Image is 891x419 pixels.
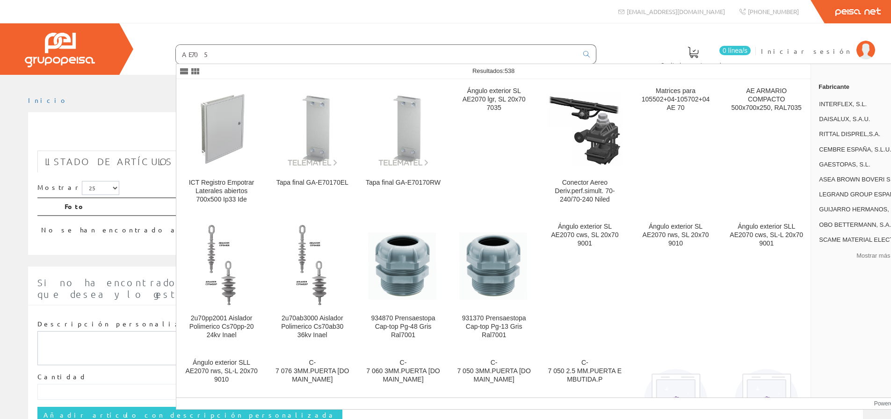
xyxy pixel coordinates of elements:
span: Iniciar sesión [761,46,852,56]
a: Listado de artículos [37,151,180,173]
div: AE ARMARIO COMPACTO 500x700x250, RAL7035 [729,87,804,112]
label: Descripción personalizada [37,319,203,329]
img: 2u70pp2001 Aislador Polimerico Cs70pp-20 24kv Inael [202,223,241,307]
img: Tapa final GA-E70170EL [275,91,350,166]
a: 2u70pp2001 Aislador Polimerico Cs70pp-20 24kv Inael 2u70pp2001 Aislador Polimerico Cs70pp-20 24kv... [176,215,267,350]
a: Ángulo exterior SL AE2070 cws, SL 20x70 9001 [540,215,630,350]
span: 538 [505,67,515,74]
span: Pedido actual [661,60,725,69]
a: Tapa final GA-E70170RW Tapa final GA-E70170RW [358,79,448,215]
div: Ángulo exterior SL AE2070 cws, SL 20x70 9001 [547,223,623,248]
div: ICT Registro Empotrar Laterales abiertos 700x500 Ip33 Ide [184,179,259,204]
div: Tapa final GA-E70170EL [275,179,350,187]
img: 2u70ab3000 Aislador Polimerico Cs70ab30 36kv Inael [292,223,332,307]
span: 0 línea/s [719,46,751,55]
img: 934870 Prensaestopa Cap-top Pg-48 Gris Ral7001 [365,227,441,303]
div: 2u70pp2001 Aislador Polimerico Cs70pp-20 24kv Inael [184,314,259,340]
div: C-7 076 3MM.PUERTA [DOMAIN_NAME] [275,359,350,384]
a: Inicio [28,96,68,104]
div: C-7 060 3MM.PUERTA [DOMAIN_NAME] [365,359,441,384]
a: 934870 Prensaestopa Cap-top Pg-48 Gris Ral7001 934870 Prensaestopa Cap-top Pg-48 Gris Ral7001 [358,215,448,350]
a: Matrices para 105502+04-105702+04 AE 70 [630,79,721,215]
div: Tapa final GA-E70170RW [365,179,441,187]
a: Ángulo exterior SL AE2070 rws, SL 20x70 9010 [630,215,721,350]
a: Tapa final GA-E70170EL Tapa final GA-E70170EL [267,79,357,215]
div: 931370 Prensaestopa Cap-top Pg-13 Gris Ral7001 [456,314,532,340]
a: 931370 Prensaestopa Cap-top Pg-13 Gris Ral7001 931370 Prensaestopa Cap-top Pg-13 Gris Ral7001 [449,215,539,350]
th: Foto [61,198,767,216]
label: Mostrar [37,181,119,195]
a: Conector Aereo Deriv.perf.simult. 70-240/70-240 Niled Conector Aereo Deriv.perf.simult. 70-240/70... [540,79,630,215]
div: 2u70ab3000 Aislador Polimerico Cs70ab30 36kv Inael [275,314,350,340]
a: AE ARMARIO COMPACTO 500x700x250, RAL7035 [721,79,811,215]
img: 931370 Prensaestopa Cap-top Pg-13 Gris Ral7001 [456,227,532,303]
a: Ángulo exterior SLL AE2070 cws, SL-L 20x70 9001 [721,215,811,350]
a: 2u70ab3000 Aislador Polimerico Cs70ab30 36kv Inael 2u70ab3000 Aislador Polimerico Cs70ab30 36kv I... [267,215,357,350]
div: Ángulo exterior SL AE2070 lgr, SL 20x70 7035 [456,87,532,112]
img: Grupo Peisa [25,33,95,67]
div: Ángulo exterior SLL AE2070 rws, SL-L 20x70 9010 [184,359,259,384]
a: Iniciar sesión [761,39,875,48]
div: C-7 050 3MM.PUERTA [DOMAIN_NAME] [456,359,532,384]
div: Conector Aereo Deriv.perf.simult. 70-240/70-240 Niled [547,179,623,204]
span: [EMAIL_ADDRESS][DOMAIN_NAME] [627,7,725,15]
td: No se han encontrado artículos, pruebe con otra búsqueda [37,216,767,238]
span: Si no ha encontrado algún artículo en nuestro catálogo introduzca aquí la cantidad y la descripci... [37,277,852,300]
span: Resultados: [472,67,514,74]
h1: 020853 [PERSON_NAME] [37,127,854,146]
img: Conector Aereo Deriv.perf.simult. 70-240/70-240 Niled [547,91,623,166]
label: Cantidad [37,372,87,382]
span: [PHONE_NUMBER] [748,7,799,15]
a: Ángulo exterior SL AE2070 lgr, SL 20x70 7035 [449,79,539,215]
a: ICT Registro Empotrar Laterales abiertos 700x500 Ip33 Ide ICT Registro Empotrar Laterales abierto... [176,79,267,215]
div: Matrices para 105502+04-105702+04 AE 70 [638,87,713,112]
input: Buscar ... [176,45,578,64]
div: 934870 Prensaestopa Cap-top Pg-48 Gris Ral7001 [365,314,441,340]
img: ICT Registro Empotrar Laterales abiertos 700x500 Ip33 Ide [184,91,259,166]
div: C-7 050 2.5 MM.PUERTA EMBUTIDA.P [547,359,623,384]
div: Ángulo exterior SL AE2070 rws, SL 20x70 9010 [638,223,713,248]
select: Mostrar [82,181,119,195]
img: Tapa final GA-E70170RW [365,91,441,166]
div: Ángulo exterior SLL AE2070 cws, SL-L 20x70 9001 [729,223,804,248]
